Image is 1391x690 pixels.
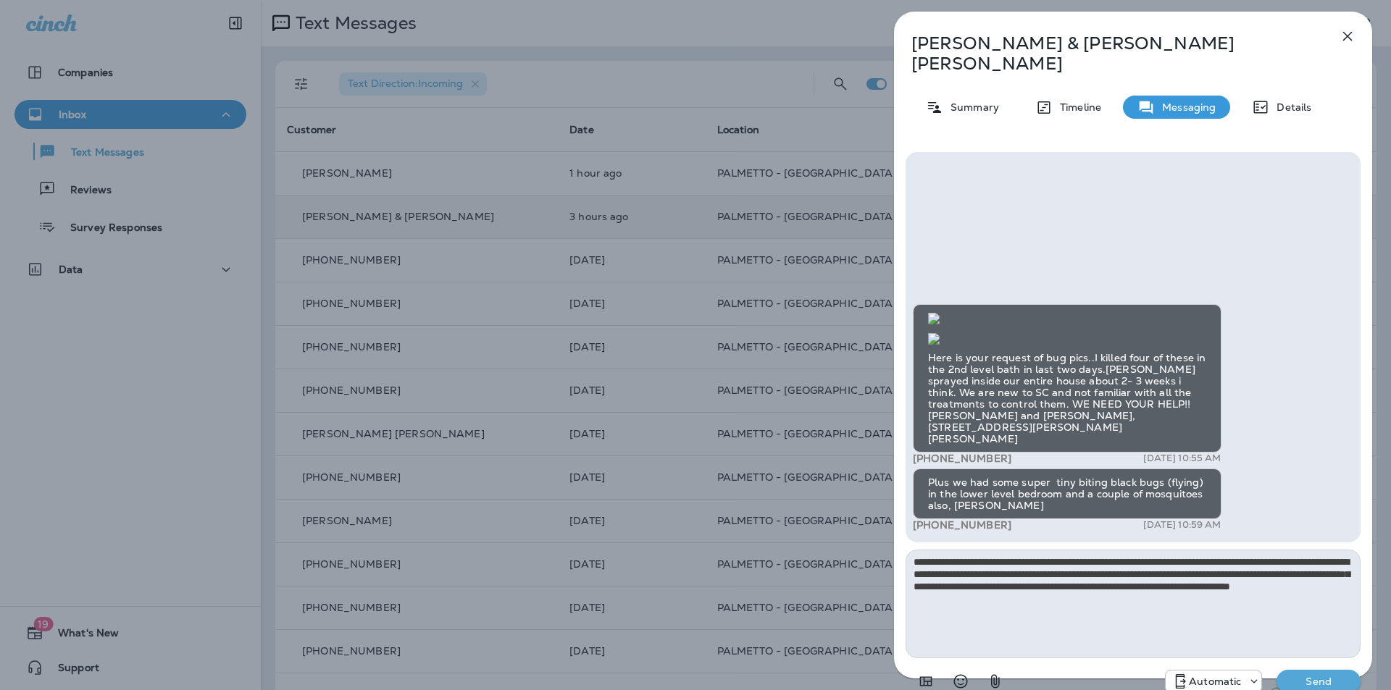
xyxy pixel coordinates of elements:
span: [PHONE_NUMBER] [913,518,1011,531]
img: twilio-download [928,313,940,324]
p: Send [1288,675,1349,688]
p: Automatic [1189,676,1241,687]
div: Plus we had some super tiny biting black bugs (flying) in the lower level bedroom and a couple of... [913,468,1221,519]
p: Details [1269,101,1311,113]
p: [DATE] 10:55 AM [1143,453,1221,464]
p: Timeline [1053,101,1101,113]
p: [PERSON_NAME] & [PERSON_NAME] [PERSON_NAME] [911,33,1307,74]
img: twilio-download [928,333,940,345]
p: Summary [943,101,999,113]
div: Here is your request of bug pics..I killed four of these in the 2nd level bath in last two days.[... [913,304,1221,453]
span: [PHONE_NUMBER] [913,452,1011,465]
p: Messaging [1155,101,1216,113]
p: [DATE] 10:59 AM [1143,519,1221,531]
